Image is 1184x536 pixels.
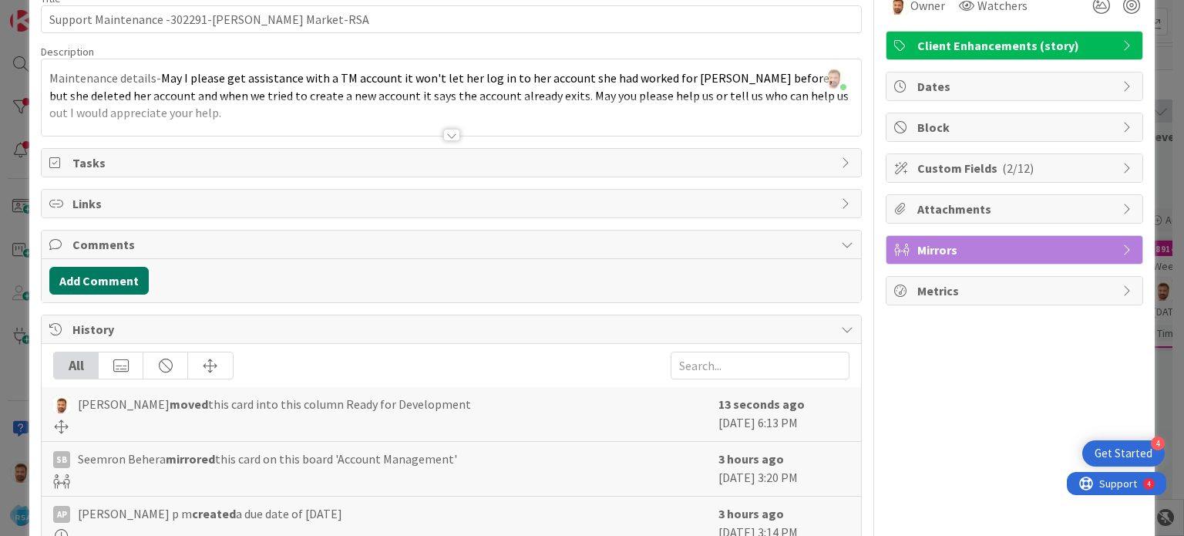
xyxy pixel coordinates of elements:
[917,159,1115,177] span: Custom Fields
[718,450,849,488] div: [DATE] 3:20 PM
[72,320,832,339] span: History
[671,352,849,379] input: Search...
[166,451,215,467] b: mirrored
[49,267,149,295] button: Add Comment
[53,506,70,523] div: Ap
[1095,446,1152,461] div: Get Started
[917,36,1115,55] span: Client Enhancements (story)
[49,70,851,120] span: May I please get assistance with a TM account it won't let her log in to her account she had work...
[72,235,832,254] span: Comments
[72,194,832,213] span: Links
[1082,440,1165,467] div: Open Get Started checklist, remaining modules: 4
[718,396,805,412] b: 13 seconds ago
[78,450,457,468] span: Seemron Behera this card on this board 'Account Management'
[49,69,853,122] p: Maintenance details-
[1002,160,1034,176] span: ( 2/12 )
[718,451,784,467] b: 3 hours ago
[917,118,1115,137] span: Block
[917,200,1115,218] span: Attachments
[1151,437,1165,450] div: 4
[718,506,784,521] b: 3 hours ago
[78,395,471,413] span: [PERSON_NAME] this card into this column Ready for Development
[54,352,99,379] div: All
[32,2,70,21] span: Support
[917,77,1115,96] span: Dates
[718,395,849,433] div: [DATE] 6:13 PM
[192,506,236,521] b: created
[80,6,84,19] div: 4
[823,67,845,89] img: XQnMoIyljuWWkMzYLB6n4fjicomZFlZU.png
[53,451,70,468] div: SB
[72,153,832,172] span: Tasks
[53,396,70,413] img: AS
[78,504,342,523] span: [PERSON_NAME] p m a due date of [DATE]
[41,5,861,33] input: type card name here...
[917,281,1115,300] span: Metrics
[170,396,208,412] b: moved
[917,241,1115,259] span: Mirrors
[41,45,94,59] span: Description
